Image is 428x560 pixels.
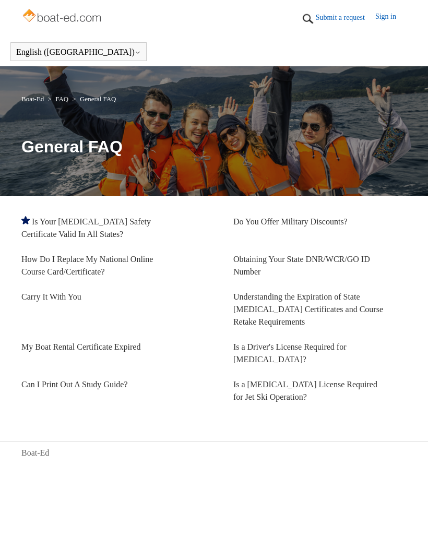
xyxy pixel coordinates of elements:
a: Submit a request [316,12,375,23]
button: English ([GEOGRAPHIC_DATA]) [16,47,141,57]
img: 01HZPCYTXV3JW8MJV9VD7EMK0H [300,11,316,27]
a: Sign in [375,11,407,27]
a: Do You Offer Military Discounts? [233,217,348,226]
a: Understanding the Expiration of State [MEDICAL_DATA] Certificates and Course Retake Requirements [233,292,383,326]
a: FAQ [55,95,68,103]
svg: Promoted article [21,216,30,224]
a: My Boat Rental Certificate Expired [21,342,140,351]
li: Boat-Ed [21,95,46,103]
a: Is Your [MEDICAL_DATA] Safety Certificate Valid In All States? [21,217,151,239]
li: FAQ [46,95,70,103]
a: General FAQ [80,95,116,103]
a: Can I Print Out A Study Guide? [21,380,128,389]
a: Is a Driver's License Required for [MEDICAL_DATA]? [233,342,347,364]
img: Boat-Ed Help Center home page [21,6,104,27]
a: Obtaining Your State DNR/WCR/GO ID Number [233,255,370,276]
a: Boat-Ed [21,447,49,459]
li: General FAQ [70,95,116,103]
a: Boat-Ed [21,95,44,103]
div: Live chat [393,525,420,552]
a: Is a [MEDICAL_DATA] License Required for Jet Ski Operation? [233,380,377,401]
h1: General FAQ [21,134,407,159]
a: Carry It With You [21,292,81,301]
a: How Do I Replace My National Online Course Card/Certificate? [21,255,153,276]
